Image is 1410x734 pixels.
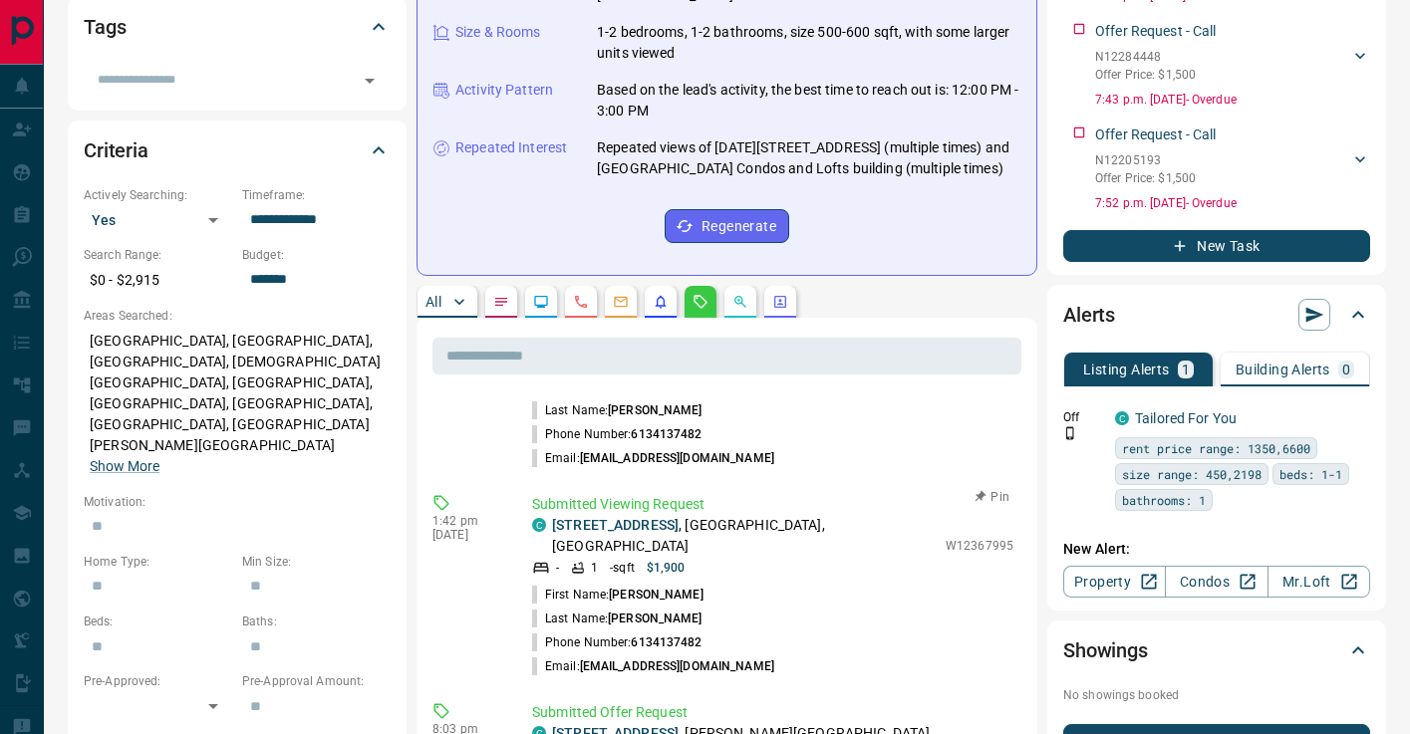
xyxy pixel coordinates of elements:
div: Tags [84,3,391,51]
p: $1,900 [647,559,686,577]
p: Offer Request - Call [1095,124,1217,145]
svg: Opportunities [732,294,748,310]
p: Home Type: [84,553,232,571]
span: size range: 450,2198 [1122,464,1262,484]
p: Budget: [242,246,391,264]
p: $0 - $2,915 [84,264,232,297]
div: Yes [84,204,232,236]
p: Beds: [84,612,232,630]
p: 7:43 p.m. [DATE] - Overdue [1095,91,1370,109]
div: N12284448Offer Price: $1,500 [1095,44,1370,88]
div: condos.ca [532,518,546,532]
p: Offer Request - Call [1095,21,1217,42]
p: Actively Searching: [84,186,232,204]
button: Open [356,67,384,95]
p: 0 [1342,363,1350,376]
div: Showings [1063,626,1370,674]
p: - [556,559,559,577]
p: Repeated views of [DATE][STREET_ADDRESS] (multiple times) and [GEOGRAPHIC_DATA] Condos and Lofts ... [597,137,1020,179]
p: N12284448 [1095,48,1196,66]
p: - sqft [610,559,635,577]
h2: Tags [84,11,126,43]
p: No showings booked [1063,686,1370,704]
svg: Push Notification Only [1063,426,1077,440]
p: Baths: [242,612,391,630]
p: Last Name: [532,610,703,627]
p: Off [1063,408,1103,426]
svg: Lead Browsing Activity [533,294,549,310]
svg: Calls [573,294,589,310]
div: condos.ca [1115,411,1129,425]
p: Email: [532,657,774,675]
p: Listing Alerts [1083,363,1170,376]
p: Email: [532,449,774,467]
p: Motivation: [84,493,391,511]
p: N12205193 [1095,151,1196,169]
a: Tailored For You [1135,410,1237,426]
button: Pin [964,488,1021,506]
h2: Showings [1063,634,1148,666]
div: Criteria [84,126,391,174]
svg: Agent Actions [772,294,788,310]
button: Show More [90,456,159,477]
svg: Listing Alerts [653,294,669,310]
p: Timeframe: [242,186,391,204]
p: Pre-Approved: [84,672,232,690]
p: First Name: [532,586,704,604]
p: All [425,295,441,309]
span: [EMAIL_ADDRESS][DOMAIN_NAME] [580,659,774,673]
p: Search Range: [84,246,232,264]
p: Submitted Viewing Request [532,494,1013,515]
p: [DATE] [432,528,502,542]
span: [PERSON_NAME] [608,612,702,625]
p: Offer Price: $1,500 [1095,169,1196,187]
span: 6134137482 [631,427,702,441]
button: New Task [1063,230,1370,262]
a: Property [1063,566,1166,598]
a: Condos [1165,566,1268,598]
span: [PERSON_NAME] [609,588,703,602]
p: Submitted Offer Request [532,702,1013,723]
p: Phone Number: [532,633,703,651]
p: W12367995 [946,537,1013,555]
a: Mr.Loft [1268,566,1370,598]
p: Based on the lead's activity, the best time to reach out is: 12:00 PM - 3:00 PM [597,80,1020,122]
h2: Alerts [1063,299,1115,331]
p: 1:42 pm [432,514,502,528]
svg: Requests [693,294,708,310]
div: N12205193Offer Price: $1,500 [1095,147,1370,191]
span: bathrooms: 1 [1122,490,1206,510]
span: 6134137482 [631,635,702,649]
p: Offer Price: $1,500 [1095,66,1196,84]
a: [STREET_ADDRESS] [552,517,679,533]
p: Building Alerts [1236,363,1330,376]
p: [GEOGRAPHIC_DATA], [GEOGRAPHIC_DATA], [GEOGRAPHIC_DATA], [DEMOGRAPHIC_DATA][GEOGRAPHIC_DATA], [GE... [84,325,391,483]
span: [EMAIL_ADDRESS][DOMAIN_NAME] [580,451,774,465]
p: 1 [591,559,598,577]
p: Size & Rooms [455,22,541,43]
p: 7:52 p.m. [DATE] - Overdue [1095,194,1370,212]
button: Regenerate [665,209,789,243]
span: beds: 1-1 [1279,464,1342,484]
p: Min Size: [242,553,391,571]
h2: Criteria [84,134,148,166]
span: [PERSON_NAME] [608,403,702,417]
p: 1-2 bedrooms, 1-2 bathrooms, size 500-600 sqft, with some larger units viewed [597,22,1020,64]
p: , [GEOGRAPHIC_DATA], [GEOGRAPHIC_DATA] [552,515,936,557]
p: Phone Number: [532,425,703,443]
p: New Alert: [1063,539,1370,560]
p: Pre-Approval Amount: [242,672,391,690]
p: Areas Searched: [84,307,391,325]
svg: Emails [613,294,629,310]
p: Last Name: [532,401,703,419]
p: Activity Pattern [455,80,553,101]
p: 1 [1182,363,1190,376]
div: Alerts [1063,291,1370,339]
svg: Notes [493,294,509,310]
span: rent price range: 1350,6600 [1122,438,1310,458]
p: Repeated Interest [455,137,567,158]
